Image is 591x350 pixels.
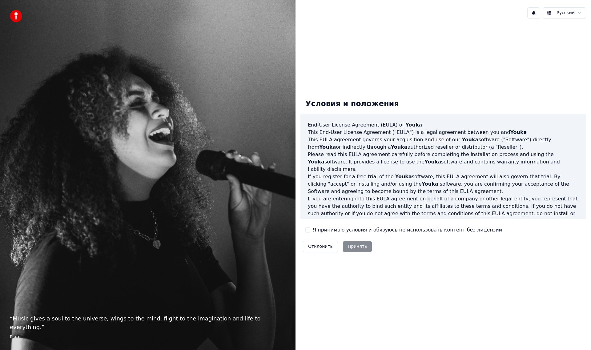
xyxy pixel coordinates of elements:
[10,10,22,22] img: youka
[510,129,527,135] span: Youka
[300,94,404,114] div: Условия и положения
[10,314,286,332] p: “ Music gives a soul to the universe, wings to the mind, flight to the imagination and life to ev...
[308,121,579,129] h3: End-User License Agreement (EULA) of
[308,173,579,195] p: If you register for a free trial of the software, this EULA agreement will also govern that trial...
[391,144,408,150] span: Youka
[308,151,579,173] p: Please read this EULA agreement carefully before completing the installation process and using th...
[462,137,478,143] span: Youka
[319,144,336,150] span: Youka
[424,159,441,165] span: Youka
[308,159,324,165] span: Youka
[313,226,502,234] label: Я принимаю условия и обязуюсь не использовать контент без лицензии
[303,241,338,252] button: Отклонить
[308,129,579,136] p: This End-User License Agreement ("EULA") is a legal agreement between you and
[10,334,286,340] footer: Plato
[308,136,579,151] p: This EULA agreement governs your acquisition and use of our software ("Software") directly from o...
[405,122,422,128] span: Youka
[308,195,579,225] p: If you are entering into this EULA agreement on behalf of a company or other legal entity, you re...
[422,181,438,187] span: Youka
[395,174,412,179] span: Youka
